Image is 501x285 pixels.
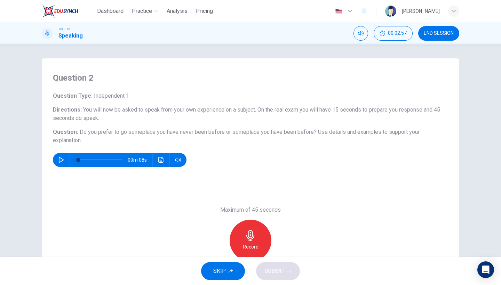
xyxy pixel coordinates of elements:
[164,5,190,17] button: Analysis
[53,106,448,122] h6: Directions :
[424,31,454,36] span: END SESSION
[418,26,459,41] button: END SESSION
[196,7,213,15] span: Pricing
[167,7,188,15] span: Analysis
[334,9,343,14] img: en
[132,7,152,15] span: Practice
[402,7,440,15] div: [PERSON_NAME]
[477,261,494,278] div: Open Intercom Messenger
[53,128,448,145] h6: Question :
[374,26,413,41] div: Hide
[213,266,226,276] span: SKIP
[156,153,167,167] button: Click to see the audio transcription
[230,220,271,261] button: Record
[243,243,259,251] h6: Record
[80,129,317,135] span: Do you prefer to go someplace you have never been before or someplace you have been before?
[129,5,161,17] button: Practice
[53,92,448,100] h6: Question Type :
[201,262,245,280] button: SKIP
[374,26,413,41] button: 00:02:57
[42,4,78,18] img: EduSynch logo
[93,92,129,99] span: Independent 1
[220,206,281,214] h6: Maximum of 45 seconds
[94,5,126,17] button: Dashboard
[58,27,70,32] span: TOEFL®
[385,6,396,17] img: Profile picture
[53,106,440,121] span: You will now be asked to speak from your own experience on a subject. On the real exam you will h...
[97,7,124,15] span: Dashboard
[42,4,94,18] a: EduSynch logo
[128,153,152,167] span: 00m 08s
[353,26,368,41] div: Mute
[388,31,407,36] span: 00:02:57
[193,5,216,17] button: Pricing
[58,32,83,40] h1: Speaking
[53,72,448,83] h4: Question 2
